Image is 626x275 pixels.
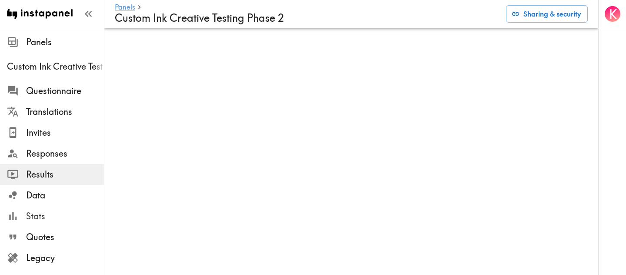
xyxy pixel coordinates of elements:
[26,148,104,160] span: Responses
[506,5,588,23] button: Sharing & security
[115,12,499,24] h4: Custom Ink Creative Testing Phase 2
[26,36,104,48] span: Panels
[609,7,617,22] span: K
[115,3,135,12] a: Panels
[26,210,104,222] span: Stats
[26,231,104,243] span: Quotes
[604,5,621,23] button: K
[26,127,104,139] span: Invites
[26,189,104,201] span: Data
[26,106,104,118] span: Translations
[26,85,104,97] span: Questionnaire
[26,252,104,264] span: Legacy
[7,60,104,73] span: Custom Ink Creative Testing Phase 2
[26,168,104,181] span: Results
